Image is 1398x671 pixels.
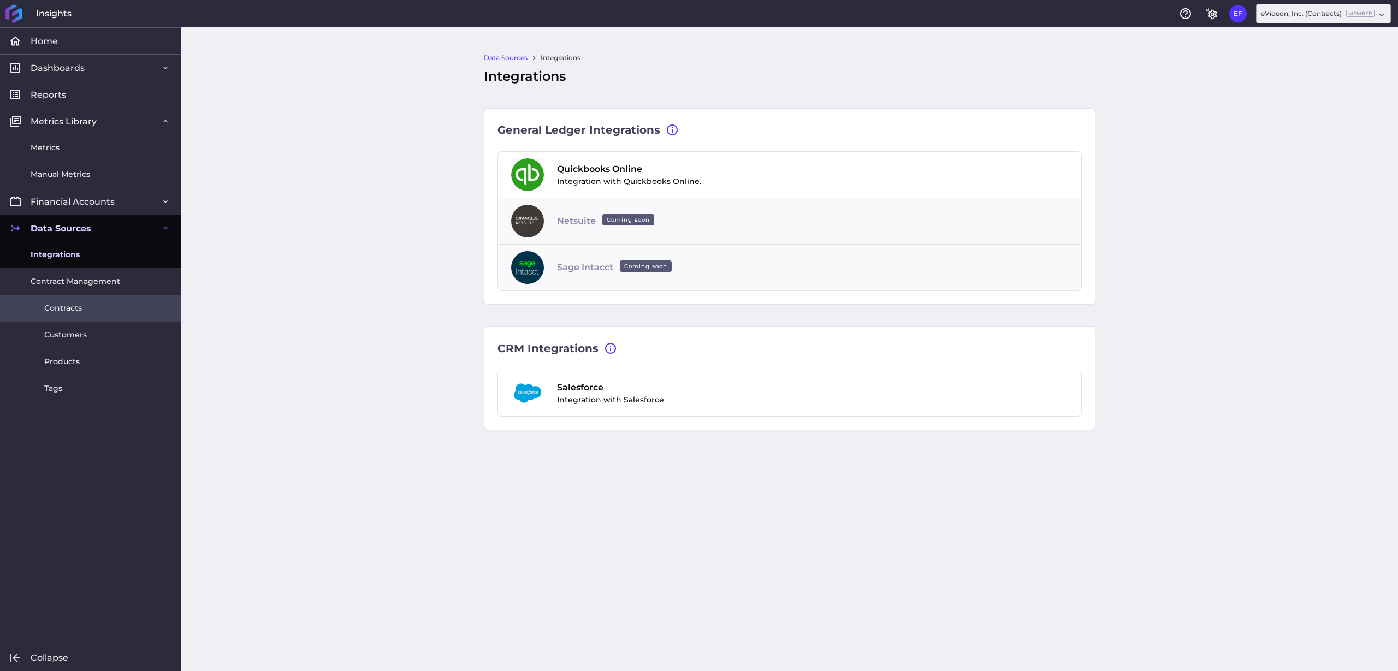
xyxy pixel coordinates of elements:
[602,214,654,225] ins: Coming soon
[1177,5,1194,22] button: Help
[484,53,528,63] a: Data Sources
[44,329,87,341] span: Customers
[44,356,80,367] span: Products
[557,215,659,228] span: Netsuite
[557,381,664,406] div: Integration with Salesforce
[1203,5,1221,22] button: General Settings
[31,652,68,663] span: Collapse
[31,249,80,260] span: Integrations
[484,67,1095,86] div: Integrations
[31,35,58,47] span: Home
[31,276,120,287] span: Contract Management
[557,381,664,394] span: Salesforce
[31,196,115,207] span: Financial Accounts
[31,89,66,100] span: Reports
[44,383,62,394] span: Tags
[31,223,91,234] span: Data Sources
[541,53,580,63] a: Integrations
[1346,10,1375,17] ins: Member
[497,340,1082,357] div: CRM Integrations
[1261,9,1375,19] div: eVideon, Inc. (Contracts)
[557,163,701,176] span: Quickbooks Online
[497,122,1082,138] div: General Ledger Integrations
[31,62,85,74] span: Dashboards
[31,116,97,127] span: Metrics Library
[1256,4,1391,23] div: Dropdown select
[31,142,60,153] span: Metrics
[44,302,82,314] span: Contracts
[1229,5,1247,22] button: User Menu
[557,261,676,274] span: Sage Intacct
[620,260,672,272] ins: Coming soon
[557,163,701,187] div: Integration with Quickbooks Online.
[31,169,90,180] span: Manual Metrics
